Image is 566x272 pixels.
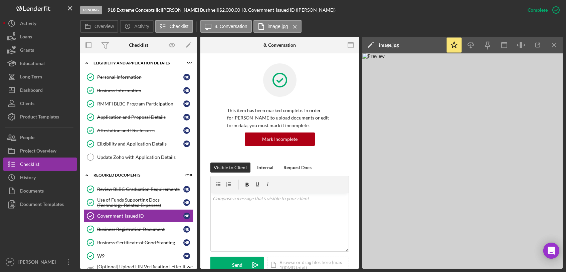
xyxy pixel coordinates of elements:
div: Dashboard [20,83,43,98]
div: History [20,171,36,186]
div: Internal [257,163,273,173]
button: Project Overview [3,144,77,158]
div: Mark Incomplete [262,132,298,146]
a: Use of Funds Supporting Docs (Technology-Related Expenses)NB [83,196,194,209]
a: Attestation and DisclosuresNB [83,124,194,137]
button: Activity [3,17,77,30]
div: Application and Proposal Details [97,114,183,120]
div: Loans [20,30,32,45]
div: Eligibility and Application Details [93,61,175,65]
a: Educational [3,57,77,70]
div: Complete [528,3,548,17]
a: People [3,131,77,144]
div: Eligibility and Application Details [97,141,183,147]
button: Loans [3,30,77,43]
div: Checklist [20,158,39,173]
div: | 8. Government-Issued ID ([PERSON_NAME]) [242,7,336,13]
p: This item has been marked complete. In order for [PERSON_NAME] to upload documents or edit form d... [227,107,332,129]
button: Mark Incomplete [245,132,315,146]
div: N B [183,114,190,120]
div: Visible to Client [214,163,247,173]
div: N B [183,87,190,94]
div: Activity [20,17,36,32]
button: Visible to Client [210,163,250,173]
div: Open Intercom Messenger [543,243,559,259]
b: 918 Extreme Concepts llc [108,7,161,13]
a: Eligibility and Application DetailsNB [83,137,194,151]
button: Documents [3,184,77,198]
div: Pending [80,6,102,14]
div: Request Docs [284,163,312,173]
button: Activity [120,20,153,33]
button: Long-Term [3,70,77,83]
a: Application and Proposal DetailsNB [83,110,194,124]
div: Business Information [97,88,183,93]
div: 6 / 7 [180,61,192,65]
div: Project Overview [20,144,56,159]
button: Checklist [155,20,193,33]
button: Internal [254,163,277,173]
a: Review BLBC Graduation RequirementsNB [83,183,194,196]
button: image.jpg [253,20,302,33]
div: N B [183,239,190,246]
label: Overview [95,24,114,29]
div: 9 / 10 [180,173,192,177]
div: N B [183,213,190,219]
div: N B [183,141,190,147]
a: Business InformationNB [83,84,194,97]
button: PE[PERSON_NAME] [3,255,77,269]
button: Grants [3,43,77,57]
div: Required Documents [93,173,175,177]
div: Clients [20,97,34,112]
a: Government-Issued IDNB [83,209,194,223]
a: W9NB [83,249,194,263]
div: [PERSON_NAME] [17,255,60,270]
a: Update Zoho with Application Details [83,151,194,164]
button: Dashboard [3,83,77,97]
button: Overview [80,20,118,33]
div: Educational [20,57,45,72]
button: History [3,171,77,184]
label: 8. Conversation [215,24,247,29]
div: RMMFI BLBC Program Participation [97,101,183,106]
div: Business Registration Document [97,227,183,232]
a: Business Certificate of Good StandingNB [83,236,194,249]
div: [PERSON_NAME] Bushnell | [162,7,219,13]
label: image.jpg [268,24,288,29]
div: Review BLBC Graduation Requirements [97,187,183,192]
a: Checklist [3,158,77,171]
label: Activity [134,24,149,29]
div: image.jpg [379,42,399,48]
div: W9 [97,253,183,259]
div: Business Certificate of Good Standing [97,240,183,245]
label: Checklist [170,24,189,29]
button: Product Templates [3,110,77,123]
button: Request Docs [280,163,315,173]
div: N B [183,199,190,206]
text: PE [8,260,12,264]
div: | [108,7,162,13]
div: Personal Information [97,74,183,80]
div: N B [183,226,190,233]
div: Update Zoho with Application Details [97,155,193,160]
div: N B [183,186,190,193]
div: Long-Term [20,70,42,85]
div: Government-Issued ID [97,213,183,219]
a: RMMFI BLBC Program ParticipationNB [83,97,194,110]
a: Document Templates [3,198,77,211]
div: Checklist [129,42,148,48]
button: Complete [521,3,563,17]
button: Clients [3,97,77,110]
div: N B [183,100,190,107]
div: 8. Conversation [263,42,296,48]
div: Document Templates [20,198,64,213]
